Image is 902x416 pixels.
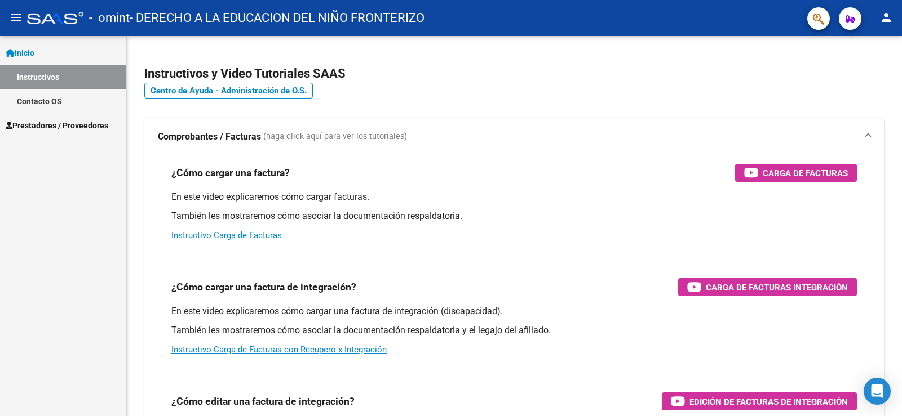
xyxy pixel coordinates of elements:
[6,119,108,132] span: Prestadores / Proveedores
[171,324,857,337] p: También les mostraremos cómo asociar la documentación respaldatoria y el legajo del afiliado.
[689,395,848,409] span: Edición de Facturas de integración
[864,378,891,405] div: Open Intercom Messenger
[144,119,884,155] mat-expansion-panel-header: Comprobantes / Facturas (haga click aquí para ver los tutoriales)
[171,191,857,203] p: En este video explicaremos cómo cargar facturas.
[171,210,857,222] p: También les mostraremos cómo asociar la documentación respaldatoria.
[9,11,23,24] mat-icon: menu
[678,278,857,296] button: Carga de Facturas Integración
[171,393,355,409] h3: ¿Cómo editar una factura de integración?
[662,392,857,410] button: Edición de Facturas de integración
[879,11,893,24] mat-icon: person
[6,47,34,59] span: Inicio
[158,131,261,143] strong: Comprobantes / Facturas
[171,305,857,317] p: En este video explicaremos cómo cargar una factura de integración (discapacidad).
[263,131,407,143] span: (haga click aquí para ver los tutoriales)
[735,164,857,182] button: Carga de Facturas
[706,280,848,294] span: Carga de Facturas Integración
[763,166,848,180] span: Carga de Facturas
[171,345,387,355] a: Instructivo Carga de Facturas con Recupero x Integración
[144,83,313,99] a: Centro de Ayuda - Administración de O.S.
[171,279,356,295] h3: ¿Cómo cargar una factura de integración?
[144,63,884,84] h2: Instructivos y Video Tutoriales SAAS
[89,6,130,30] span: - omint
[171,230,282,240] a: Instructivo Carga de Facturas
[130,6,425,30] span: - DERECHO A LA EDUCACION DEL NIÑO FRONTERIZO
[171,165,290,181] h3: ¿Cómo cargar una factura?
